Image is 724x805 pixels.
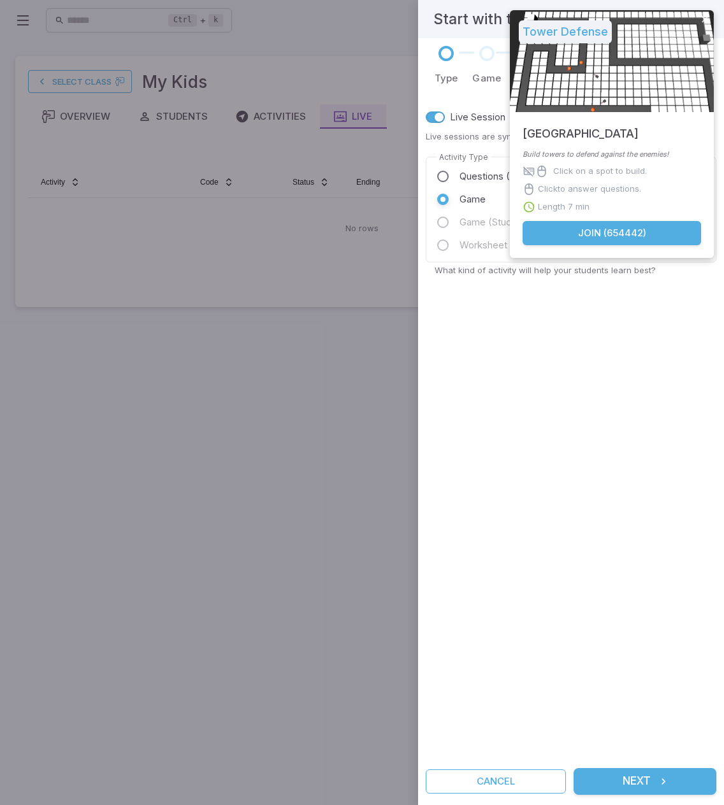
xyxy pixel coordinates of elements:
button: Join (654442) [523,221,701,245]
p: Click on a spot to build. [553,165,647,178]
p: What kind of activity will help your students learn best? [435,264,716,276]
p: Type [435,71,458,85]
h5: Tower Defense [519,20,612,43]
span: Questions (Multiple Choice) [460,169,582,183]
p: Game [472,71,501,85]
span: Live Session [450,110,505,124]
h4: Start with the type of activity [433,8,639,31]
legend: Activity Type [437,152,491,162]
p: Live sessions are synchronous, and enable real-time feedback. [426,131,716,142]
div: type [437,165,706,262]
button: close [701,14,710,26]
span: Worksheet (Printable) [460,238,556,252]
p: Build towers to defend against the enemies! [523,149,701,160]
span: Game [460,192,486,206]
p: Click to answer questions. [538,183,641,196]
div: Join Activity [510,10,714,258]
button: Next [574,768,716,795]
p: Length 7 min [538,201,590,213]
span: Game (Student's Choice) [460,215,572,229]
button: Cancel [426,769,566,794]
h5: [GEOGRAPHIC_DATA] [523,112,639,143]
